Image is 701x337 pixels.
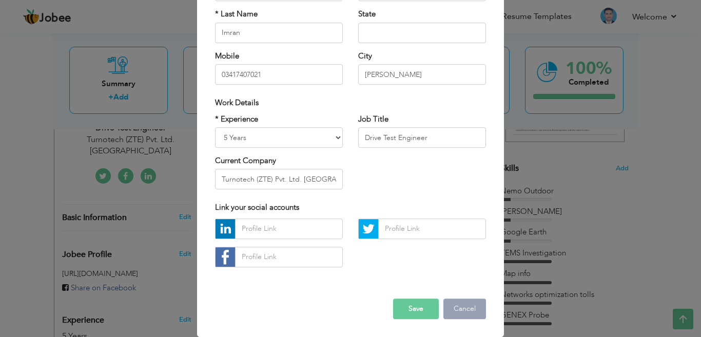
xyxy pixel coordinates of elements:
label: * Experience [215,114,258,125]
img: facebook [216,247,235,267]
label: Job Title [358,114,388,125]
img: linkedin [216,219,235,239]
img: Twitter [359,219,378,239]
label: City [358,51,372,62]
input: Profile Link [235,247,343,267]
label: * Last Name [215,9,258,20]
input: Profile Link [235,219,343,239]
input: Profile Link [378,219,486,239]
span: Work Details [215,97,259,108]
button: Cancel [443,299,486,319]
label: Mobile [215,51,239,62]
label: Current Company [215,155,276,166]
label: State [358,9,376,20]
span: Link your social accounts [215,203,299,213]
button: Save [393,299,439,319]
